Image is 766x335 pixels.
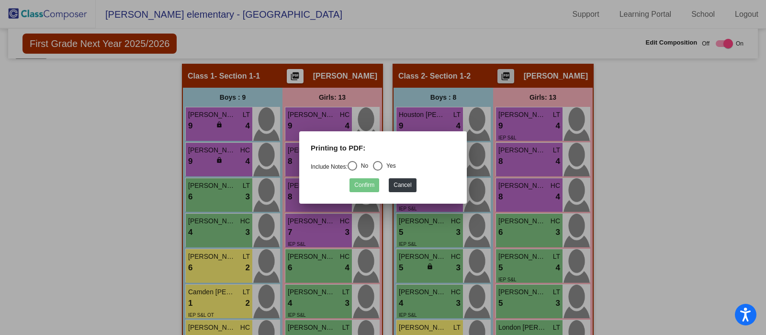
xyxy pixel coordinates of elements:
[311,163,348,170] a: Include Notes:
[349,178,379,192] button: Confirm
[357,162,368,170] div: No
[389,178,416,192] button: Cancel
[311,163,396,170] mat-radio-group: Select an option
[383,162,396,170] div: Yes
[311,143,365,154] label: Printing to PDF:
